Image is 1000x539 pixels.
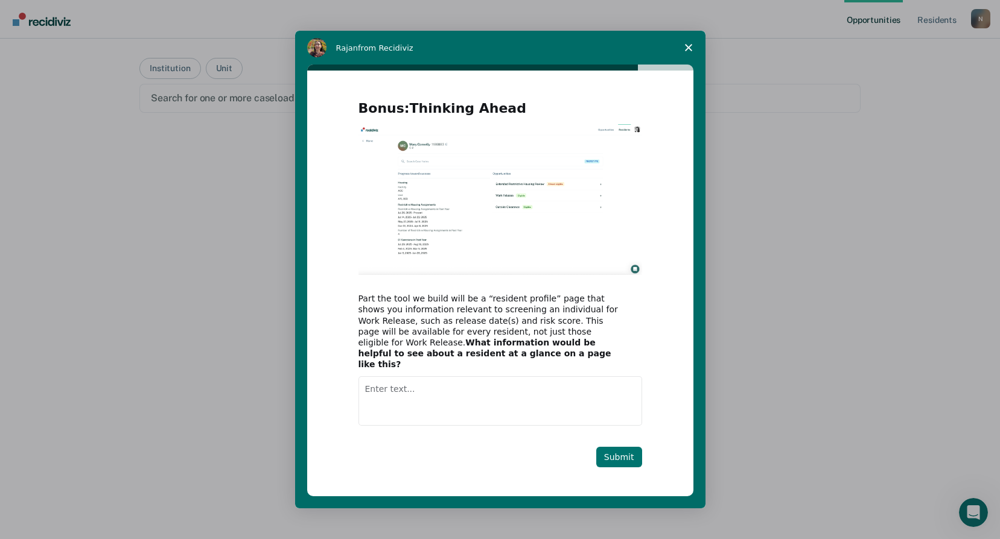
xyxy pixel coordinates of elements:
[307,38,326,57] img: Profile image for Rajan
[410,101,526,116] b: Thinking Ahead
[596,447,642,467] button: Submit
[358,376,642,426] textarea: Enter text...
[358,338,611,369] b: What information would be helpful to see about a resident at a glance on a page like this?
[336,43,358,52] span: Rajan
[358,293,624,370] div: Part the tool we build will be a “resident profile” page that shows you information relevant to s...
[358,99,642,124] h2: Bonus:
[672,31,705,65] span: Close survey
[358,43,413,52] span: from Recidiviz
